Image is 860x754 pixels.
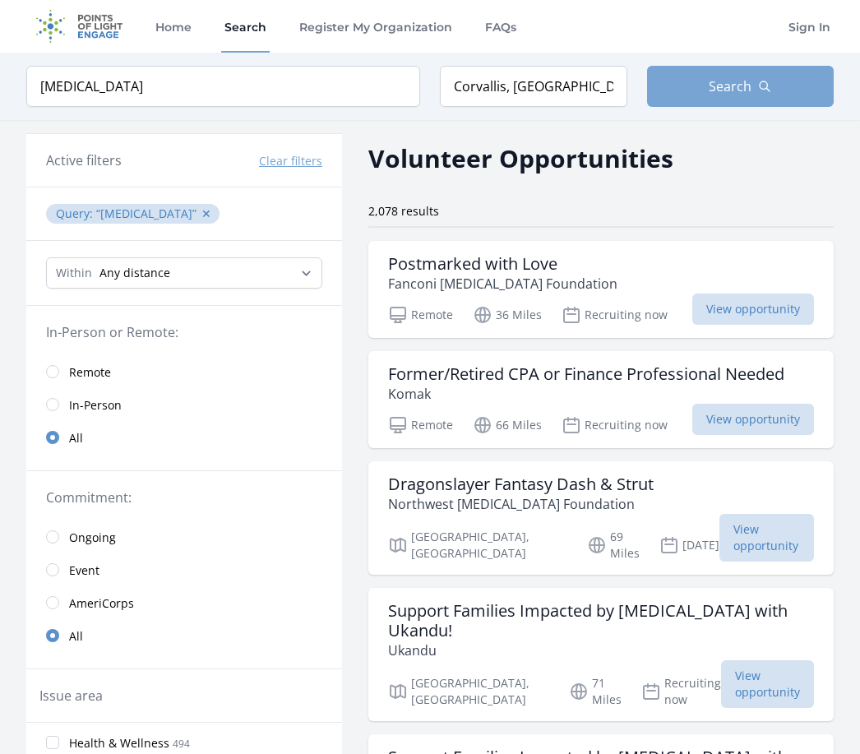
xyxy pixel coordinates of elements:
[46,322,322,342] legend: In-Person or Remote:
[69,562,99,579] span: Event
[709,76,751,96] span: Search
[388,675,549,708] p: [GEOGRAPHIC_DATA], [GEOGRAPHIC_DATA]
[440,66,627,107] input: Location
[69,364,111,381] span: Remote
[56,206,96,221] span: Query :
[388,474,654,494] h3: Dragonslayer Fantasy Dash & Strut
[368,203,439,219] span: 2,078 results
[388,254,617,274] h3: Postmarked with Love
[46,150,122,170] h3: Active filters
[721,660,814,708] span: View opportunity
[473,415,542,435] p: 66 Miles
[26,355,342,388] a: Remote
[368,588,834,721] a: Support Families Impacted by [MEDICAL_DATA] with Ukandu! Ukandu [GEOGRAPHIC_DATA], [GEOGRAPHIC_DA...
[39,686,103,705] legend: Issue area
[719,514,814,562] span: View opportunity
[368,140,673,177] h2: Volunteer Opportunities
[26,66,420,107] input: Keyword
[388,641,814,660] p: Ukandu
[388,274,617,294] p: Fanconi [MEDICAL_DATA] Foundation
[69,430,83,446] span: All
[587,529,640,562] p: 69 Miles
[69,595,134,612] span: AmeriCorps
[26,619,342,652] a: All
[368,241,834,338] a: Postmarked with Love Fanconi [MEDICAL_DATA] Foundation Remote 36 Miles Recruiting now View opport...
[388,529,567,562] p: [GEOGRAPHIC_DATA], [GEOGRAPHIC_DATA]
[69,628,83,645] span: All
[388,601,814,641] h3: Support Families Impacted by [MEDICAL_DATA] with Ukandu!
[26,553,342,586] a: Event
[388,364,784,384] h3: Former/Retired CPA or Finance Professional Needed
[562,415,668,435] p: Recruiting now
[388,494,654,514] p: Northwest [MEDICAL_DATA] Foundation
[96,206,197,221] q: [MEDICAL_DATA]
[26,520,342,553] a: Ongoing
[46,488,322,507] legend: Commitment:
[26,388,342,421] a: In-Person
[368,461,834,575] a: Dragonslayer Fantasy Dash & Strut Northwest [MEDICAL_DATA] Foundation [GEOGRAPHIC_DATA], [GEOGRAP...
[46,257,322,289] select: Search Radius
[388,384,784,404] p: Komak
[69,397,122,414] span: In-Person
[69,530,116,546] span: Ongoing
[562,305,668,325] p: Recruiting now
[259,153,322,169] button: Clear filters
[173,737,190,751] span: 494
[692,404,814,435] span: View opportunity
[692,294,814,325] span: View opportunity
[46,736,59,749] input: Health & Wellness 494
[26,586,342,619] a: AmeriCorps
[388,415,453,435] p: Remote
[201,206,211,222] button: ✕
[641,675,721,708] p: Recruiting now
[26,421,342,454] a: All
[388,305,453,325] p: Remote
[647,66,835,107] button: Search
[368,351,834,448] a: Former/Retired CPA or Finance Professional Needed Komak Remote 66 Miles Recruiting now View oppor...
[659,529,719,562] p: [DATE]
[569,675,622,708] p: 71 Miles
[69,735,169,752] span: Health & Wellness
[473,305,542,325] p: 36 Miles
